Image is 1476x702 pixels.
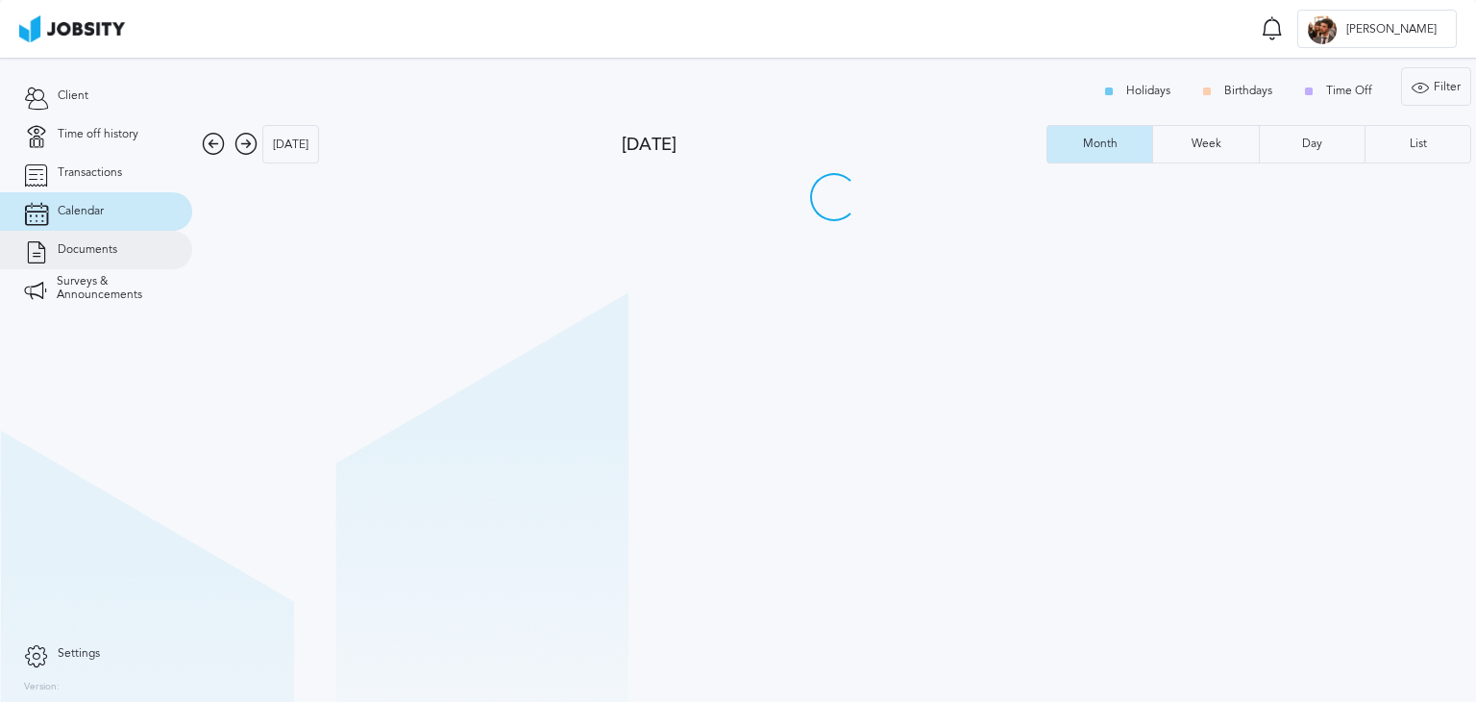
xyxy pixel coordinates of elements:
[1259,125,1365,163] button: Day
[1046,125,1152,163] button: Month
[622,135,1046,155] div: [DATE]
[58,166,122,180] span: Transactions
[1365,125,1471,163] button: List
[1182,138,1231,151] div: Week
[58,128,138,141] span: Time off history
[1292,138,1332,151] div: Day
[58,647,100,661] span: Settings
[1308,15,1337,44] div: F
[1401,67,1471,106] button: Filter
[1402,68,1470,107] div: Filter
[1297,10,1457,48] button: F[PERSON_NAME]
[1073,138,1127,151] div: Month
[1337,23,1446,37] span: [PERSON_NAME]
[1152,125,1258,163] button: Week
[58,89,88,103] span: Client
[1400,138,1437,151] div: List
[19,15,125,42] img: ab4bad089aa723f57921c736e9817d99.png
[262,125,319,163] button: [DATE]
[263,126,318,164] div: [DATE]
[24,682,60,693] label: Version:
[58,243,117,257] span: Documents
[57,275,168,302] span: Surveys & Announcements
[58,205,104,218] span: Calendar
